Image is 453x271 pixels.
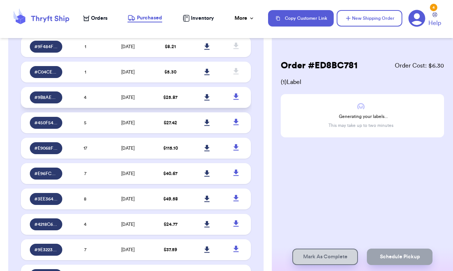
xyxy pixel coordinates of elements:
[268,10,334,27] button: Copy Customer Link
[84,146,87,150] span: 17
[428,19,441,28] span: Help
[328,122,393,128] p: This may take up to two minutes
[164,121,177,125] span: $ 27.42
[34,69,58,75] span: # C04CE621
[34,171,58,177] span: # E96FCB54
[121,247,135,252] span: [DATE]
[183,15,214,22] a: Inventory
[34,44,58,50] span: # 9F484F2E
[164,70,176,74] span: $ 5.30
[292,249,358,265] button: Mark As Complete
[165,44,176,49] span: $ 8.21
[121,171,135,176] span: [DATE]
[164,222,177,227] span: $ 24.77
[121,121,135,125] span: [DATE]
[163,146,178,150] span: $ 115.10
[85,44,86,49] span: 1
[121,222,135,227] span: [DATE]
[121,146,135,150] span: [DATE]
[121,197,135,201] span: [DATE]
[34,221,58,227] span: # 4218C62C
[83,15,107,22] a: Orders
[337,10,402,27] button: New Shipping Order
[281,60,358,72] h2: Order # ED8BC781
[84,197,86,201] span: 8
[430,4,437,11] div: 4
[191,15,214,22] span: Inventory
[34,94,58,100] span: # 9B8AEC1E
[84,247,86,252] span: 7
[164,247,177,252] span: $ 37.59
[281,78,444,87] span: ( 1 ) Label
[128,14,162,22] a: Purchased
[91,15,107,22] span: Orders
[84,222,86,227] span: 4
[163,171,177,176] span: $ 40.67
[84,121,86,125] span: 5
[121,95,135,100] span: [DATE]
[367,249,432,265] button: Schedule Pickup
[34,196,58,202] span: # 3EE364BF
[121,70,135,74] span: [DATE]
[84,95,86,100] span: 4
[235,15,255,22] div: More
[85,70,86,74] span: 1
[163,95,177,100] span: $ 25.87
[395,61,444,70] span: Order Cost: $ 6.30
[137,14,162,22] span: Purchased
[84,171,86,176] span: 7
[408,10,425,27] a: 4
[34,120,58,126] span: # 450F542A
[339,113,388,119] span: Generating your labels...
[34,247,58,253] span: # 9E3223DA
[428,12,441,28] a: Help
[121,44,135,49] span: [DATE]
[163,197,178,201] span: $ 49.58
[34,145,58,151] span: # E9068F37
